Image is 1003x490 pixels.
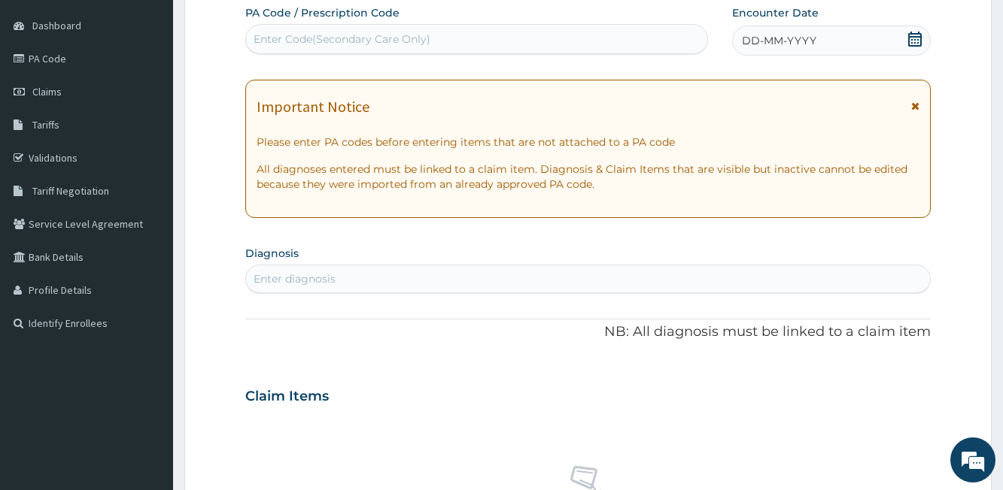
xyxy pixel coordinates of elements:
[257,98,369,115] h1: Important Notice
[247,8,283,44] div: Minimize live chat window
[257,135,919,150] p: Please enter PA codes before entering items that are not attached to a PA code
[32,118,59,132] span: Tariffs
[254,32,430,47] div: Enter Code(Secondary Care Only)
[32,85,62,98] span: Claims
[732,5,819,20] label: Encounter Date
[32,19,81,32] span: Dashboard
[87,148,208,300] span: We're online!
[245,246,299,261] label: Diagnosis
[78,84,253,104] div: Chat with us now
[28,75,61,113] img: d_794563401_company_1708531726252_794563401
[245,389,329,405] h3: Claim Items
[257,162,919,192] p: All diagnoses entered must be linked to a claim item. Diagnosis & Claim Items that are visible bu...
[8,328,287,381] textarea: Type your message and hit 'Enter'
[245,322,930,342] p: NB: All diagnosis must be linked to a claim item
[32,184,109,198] span: Tariff Negotiation
[742,33,816,48] span: DD-MM-YYYY
[254,271,336,286] div: Enter diagnosis
[245,5,400,20] label: PA Code / Prescription Code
